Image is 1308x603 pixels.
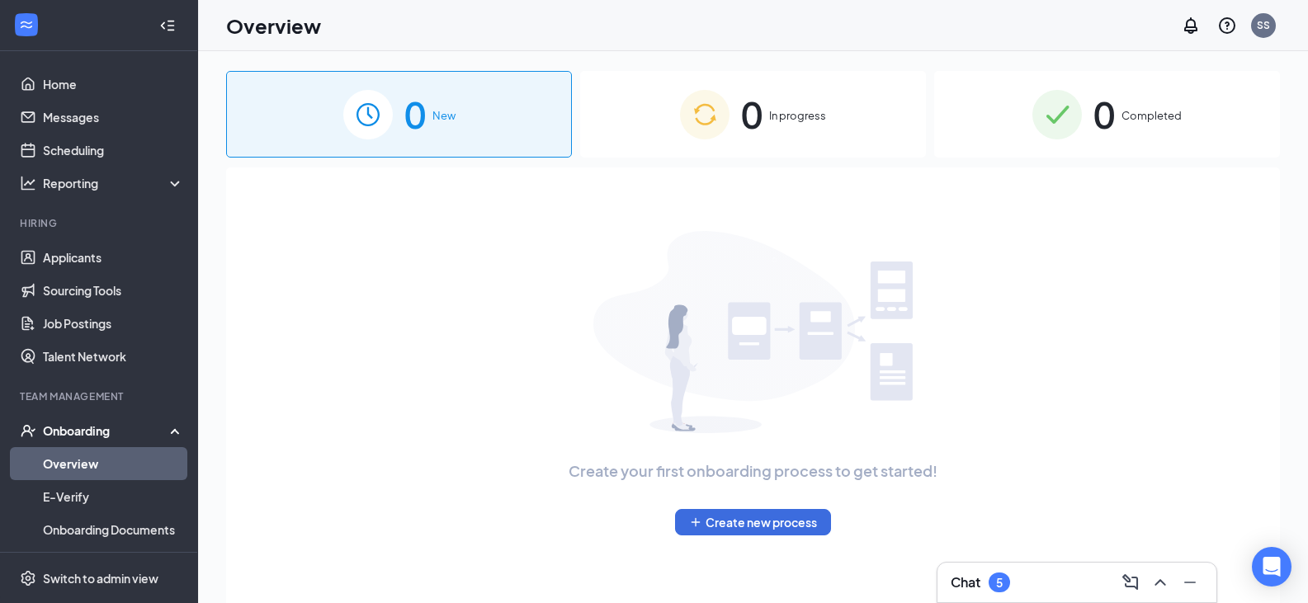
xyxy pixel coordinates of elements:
[1181,16,1201,35] svg: Notifications
[569,459,937,483] span: Create your first onboarding process to get started!
[1117,569,1144,596] button: ComposeMessage
[951,573,980,591] h3: Chat
[159,17,176,34] svg: Collapse
[43,134,184,167] a: Scheduling
[1252,547,1291,587] div: Open Intercom Messenger
[18,16,35,33] svg: WorkstreamLogo
[43,307,184,340] a: Job Postings
[20,422,36,439] svg: UserCheck
[43,175,185,191] div: Reporting
[1150,572,1170,592] svg: ChevronUp
[1121,572,1140,592] svg: ComposeMessage
[689,516,702,529] svg: Plus
[43,340,184,373] a: Talent Network
[43,68,184,101] a: Home
[1121,107,1182,124] span: Completed
[43,546,184,579] a: Activity log
[996,576,1003,590] div: 5
[20,389,181,403] div: Team Management
[43,447,184,480] a: Overview
[43,480,184,513] a: E-Verify
[1177,569,1203,596] button: Minimize
[1257,18,1270,32] div: SS
[20,570,36,587] svg: Settings
[20,175,36,191] svg: Analysis
[43,422,170,439] div: Onboarding
[432,107,456,124] span: New
[1180,572,1200,592] svg: Minimize
[1217,16,1237,35] svg: QuestionInfo
[43,101,184,134] a: Messages
[20,216,181,230] div: Hiring
[43,241,184,274] a: Applicants
[741,86,763,143] span: 0
[769,107,826,124] span: In progress
[404,86,426,143] span: 0
[43,513,184,546] a: Onboarding Documents
[226,12,321,40] h1: Overview
[675,509,831,535] button: PlusCreate new process
[43,570,158,587] div: Switch to admin view
[1147,569,1173,596] button: ChevronUp
[43,274,184,307] a: Sourcing Tools
[1093,86,1115,143] span: 0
